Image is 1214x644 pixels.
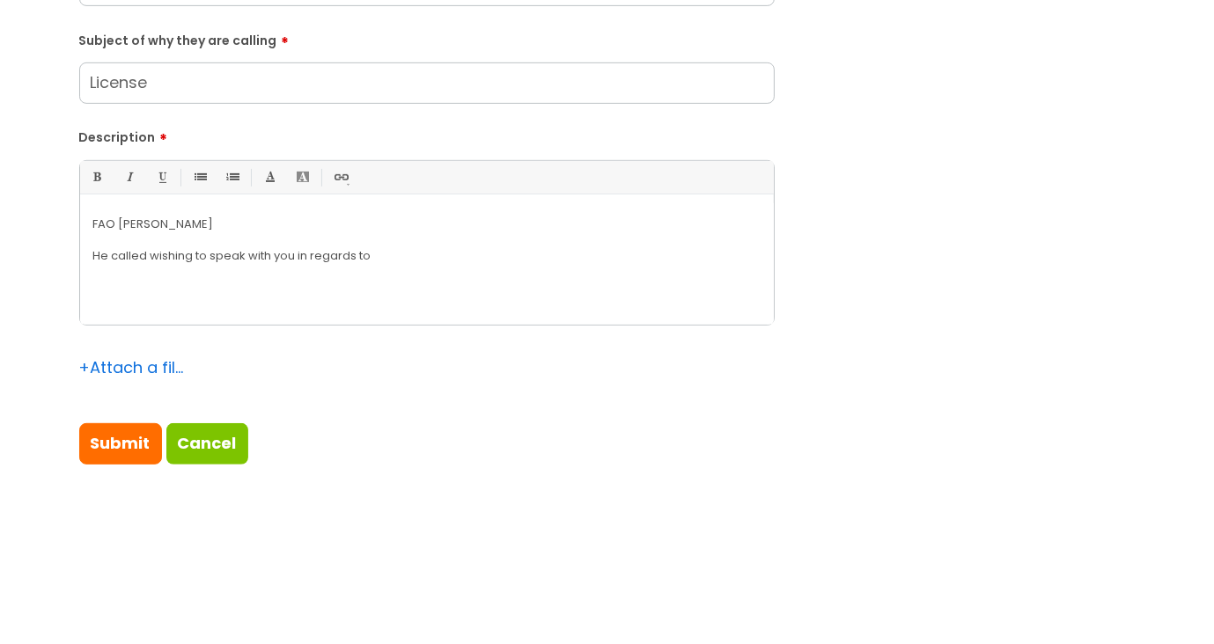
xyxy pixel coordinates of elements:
a: Underline(Ctrl-U) [151,166,173,188]
input: Submit [79,423,162,464]
a: Bold (Ctrl-B) [85,166,107,188]
a: Back Color [291,166,313,188]
a: Cancel [166,423,248,464]
a: Link [329,166,351,188]
a: 1. Ordered List (Ctrl-Shift-8) [221,166,243,188]
a: Font Color [259,166,281,188]
p: FAO [PERSON_NAME] [93,216,761,232]
a: • Unordered List (Ctrl-Shift-7) [188,166,210,188]
label: Subject of why they are calling [79,27,775,48]
div: Attach a file [79,354,185,382]
label: Description [79,124,775,145]
a: Italic (Ctrl-I) [118,166,140,188]
p: He called wishing to speak with you in regards to [93,248,761,264]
